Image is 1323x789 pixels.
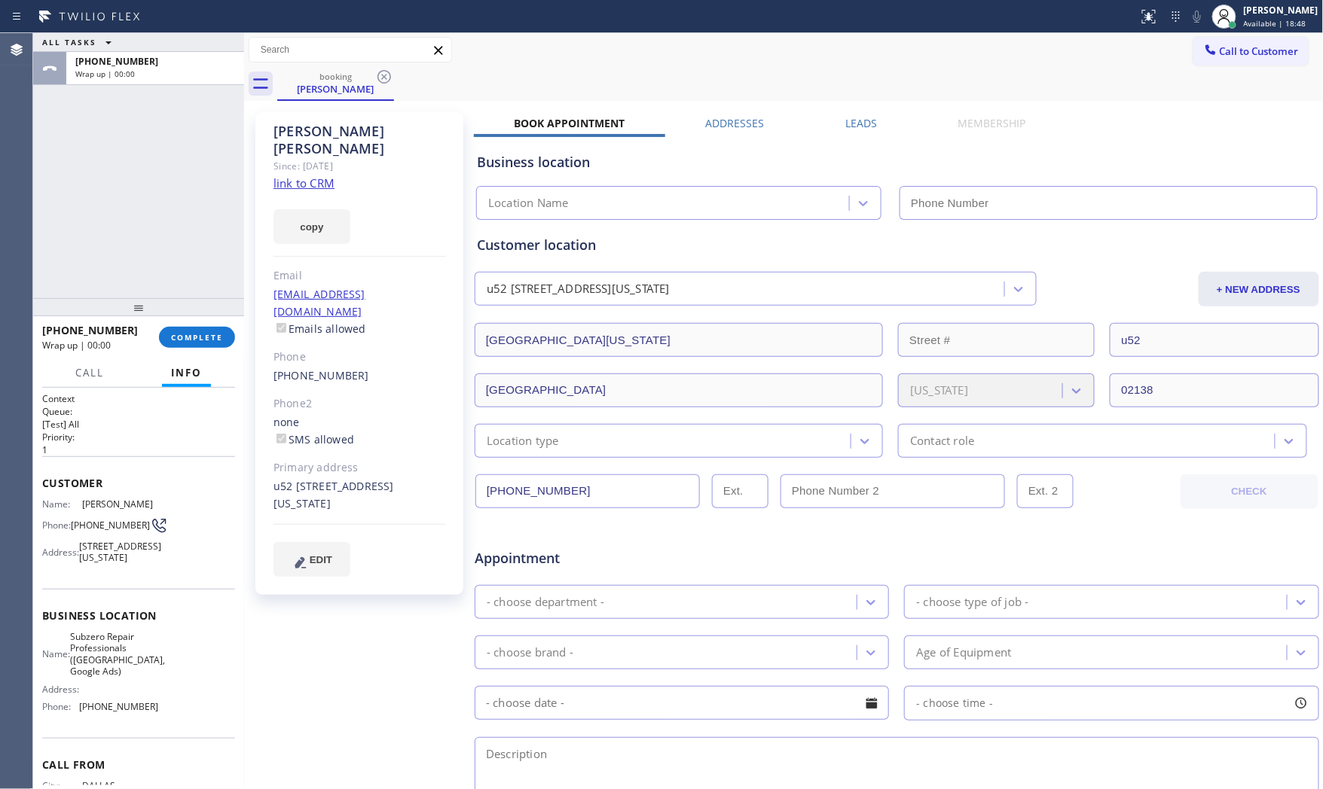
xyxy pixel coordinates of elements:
p: 1 [42,443,235,456]
span: Available | 18:48 [1244,18,1306,29]
input: Street # [898,323,1095,357]
div: u52 [STREET_ADDRESS][US_STATE] [273,478,446,513]
div: - choose department - [487,593,604,611]
button: COMPLETE [159,327,235,348]
span: Customer [42,476,235,490]
span: [PHONE_NUMBER] [79,701,158,712]
div: u52 [STREET_ADDRESS][US_STATE] [487,281,670,298]
label: Emails allowed [273,321,366,336]
button: Call [66,358,113,388]
span: ALL TASKS [42,37,96,47]
span: [STREET_ADDRESS][US_STATE] [79,541,161,564]
div: Since: [DATE] [273,157,446,175]
input: Phone Number [900,186,1317,220]
span: - choose time - [916,696,993,710]
span: [PERSON_NAME] [82,498,157,510]
span: Subzero Repair Professionals ([GEOGRAPHIC_DATA], Google Ads) [70,631,165,678]
span: [PHONE_NUMBER] [75,55,158,68]
span: Info [171,366,202,379]
button: Info [162,358,211,388]
span: EDIT [310,554,332,565]
div: [PERSON_NAME] [1244,4,1318,17]
label: SMS allowed [273,432,354,446]
span: Name: [42,498,82,510]
a: [EMAIL_ADDRESS][DOMAIN_NAME] [273,287,365,318]
div: Location type [487,432,559,449]
div: none [273,414,446,449]
input: Phone Number [475,474,700,508]
span: Call to Customer [1220,44,1299,58]
div: Contact role [910,432,974,449]
label: Addresses [706,116,765,130]
span: Call [75,366,104,379]
div: booking [279,71,393,82]
div: Phone2 [273,395,446,413]
div: - choose brand - [487,644,573,661]
label: Leads [845,116,877,130]
span: Phone: [42,701,79,712]
span: Wrap up | 00:00 [75,69,135,79]
span: Appointment [475,548,754,568]
input: Emails allowed [277,323,286,333]
span: Call From [42,757,235,772]
h2: Priority: [42,431,235,443]
input: City [475,373,883,407]
button: + NEW ADDRESS [1199,272,1319,306]
button: Call to Customer [1193,37,1309,65]
input: SMS allowed [277,434,286,443]
span: Address: [42,547,79,558]
input: Apt. # [1110,323,1318,357]
span: Business location [42,608,235,623]
span: Wrap up | 00:00 [42,339,111,352]
div: Business location [477,152,1317,172]
span: [PHONE_NUMBER] [42,323,138,337]
span: Address: [42,684,82,695]
div: Phone [273,349,446,366]
label: Book Appointment [515,116,625,130]
button: CHECK [1181,474,1318,509]
button: Mute [1187,6,1208,27]
input: Phone Number 2 [781,474,1005,508]
input: Ext. 2 [1017,474,1074,508]
input: - choose date - [475,686,889,720]
input: ZIP [1110,373,1318,407]
input: Ext. [712,474,768,508]
div: Email [273,267,446,285]
div: [PERSON_NAME] [279,82,393,96]
button: ALL TASKS [33,33,127,51]
h2: Queue: [42,405,235,418]
a: link to CRM [273,175,335,190]
span: COMPLETE [171,332,223,343]
div: [PERSON_NAME] [PERSON_NAME] [273,123,446,157]
a: [PHONE_NUMBER] [273,368,369,382]
label: Membership [958,116,1025,130]
input: Address [475,323,883,357]
div: - choose type of job - [916,593,1028,611]
div: Location Name [488,195,569,212]
div: Customer location [477,235,1317,255]
div: Jessica Thompson [279,67,393,99]
span: [PHONE_NUMBER] [71,519,150,531]
div: Primary address [273,459,446,477]
input: Search [249,38,451,62]
span: Name: [42,648,70,660]
span: Phone: [42,519,71,531]
p: [Test] All [42,418,235,431]
h1: Context [42,392,235,405]
div: Age of Equipment [916,644,1011,661]
button: copy [273,209,350,244]
button: EDIT [273,542,350,577]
